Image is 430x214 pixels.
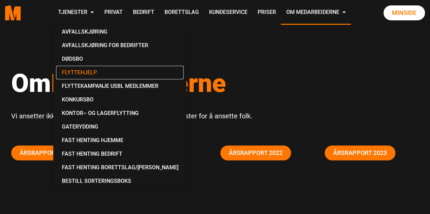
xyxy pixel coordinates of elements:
[159,1,204,25] a: Borettslag
[56,174,184,188] a: Bestill Sorteringsboks
[56,93,184,106] a: Konkursbo
[99,1,127,25] a: Privat
[56,66,184,79] a: Flyttehjelp
[56,106,184,120] a: Kontor– og lagerflytting
[56,120,184,134] a: Gaterydding
[220,145,291,160] a: Årsrapport 2022
[56,79,184,93] a: Flyttekampanje USBL medlemmer
[204,1,252,25] a: Kundeservice
[252,1,281,25] a: Priser
[56,161,184,174] a: Fast Henting Borettslag/[PERSON_NAME]
[383,5,425,20] a: Minside
[11,110,419,122] p: Vi ansetter ikke folk for å levere tjenester. Vi leverer tjenester for å ansette folk.
[56,52,184,66] a: Dødsbo
[56,39,184,52] a: Avfallskjøring for Bedrifter
[281,1,351,25] a: Om Medarbeiderne
[53,1,99,25] a: Tjenester
[56,25,184,39] a: Avfallskjøring
[127,1,159,25] a: Bedrift
[56,147,184,161] a: Fast Henting Bedrift
[325,145,395,160] a: Årsrapport 2023
[56,134,184,147] a: Fast Henting Hjemme
[11,145,82,160] a: Årsrapport 2020
[11,68,419,98] h1: Om
[51,68,226,98] span: Medarbeiderne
